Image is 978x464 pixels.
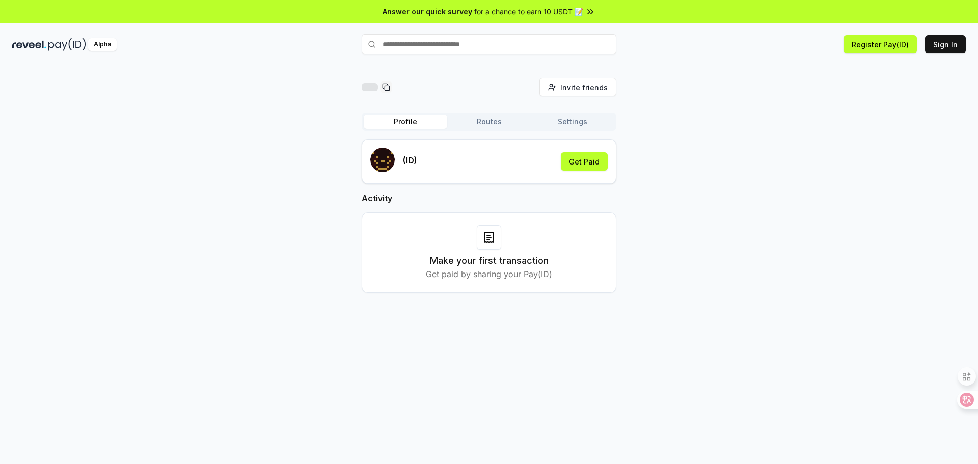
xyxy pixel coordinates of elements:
div: Alpha [88,38,117,51]
button: Profile [364,115,447,129]
span: Invite friends [560,82,608,93]
span: Answer our quick survey [383,6,472,17]
button: Get Paid [561,152,608,171]
button: Invite friends [539,78,616,96]
h3: Make your first transaction [430,254,549,268]
h2: Activity [362,192,616,204]
button: Register Pay(ID) [844,35,917,53]
img: reveel_dark [12,38,46,51]
span: for a chance to earn 10 USDT 📝 [474,6,583,17]
p: (ID) [403,154,417,167]
button: Routes [447,115,531,129]
img: pay_id [48,38,86,51]
button: Settings [531,115,614,129]
button: Sign In [925,35,966,53]
p: Get paid by sharing your Pay(ID) [426,268,552,280]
